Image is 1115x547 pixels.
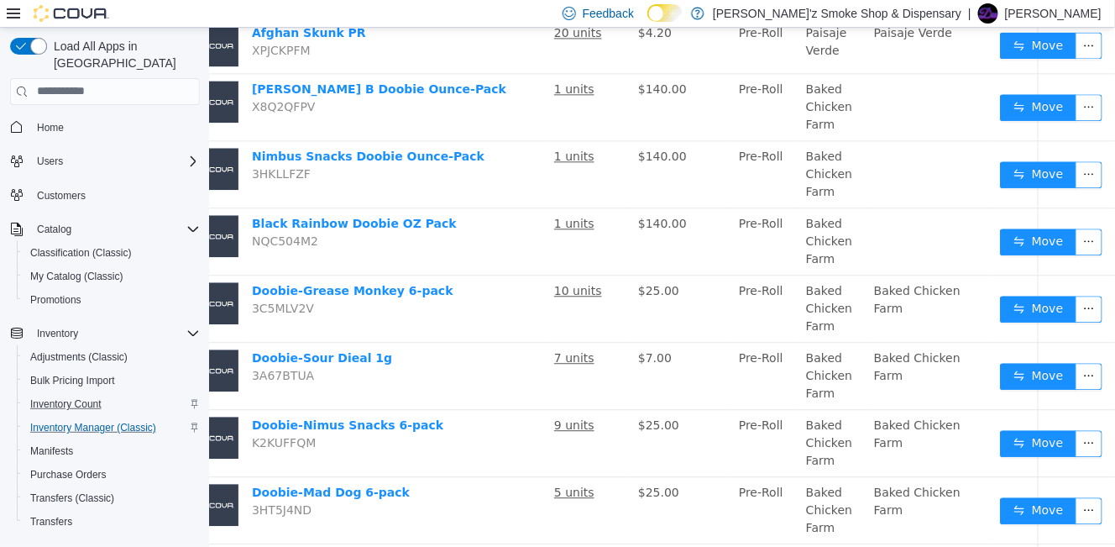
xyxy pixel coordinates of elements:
a: My Catalog (Classic) [24,266,130,287]
input: Dark Mode [647,4,683,22]
span: Adjustments (Classic) [30,350,128,364]
span: Load All Apps in [GEOGRAPHIC_DATA] [47,38,200,71]
span: Catalog [30,219,200,239]
a: Doobie-Sour Dieal 1g [42,323,182,337]
a: Classification (Classic) [24,243,139,263]
span: $7.00 [428,323,462,337]
u: 1 units [344,122,385,135]
td: Pre-Roll [522,113,589,181]
a: Adjustments (Classic) [24,347,134,367]
span: Transfers (Classic) [24,488,200,508]
div: Dubie Smith [978,3,998,24]
a: Inventory Manager (Classic) [24,418,163,438]
button: Classification (Classic) [17,241,207,265]
button: icon: ellipsis [866,470,893,497]
span: Promotions [30,293,81,307]
span: $25.00 [428,256,469,270]
span: 3A67BTUA [42,341,104,355]
a: Promotions [24,290,88,310]
button: Transfers (Classic) [17,487,207,510]
span: Feedback [583,5,634,22]
u: 9 units [344,391,385,404]
span: Inventory [30,323,200,344]
span: XPJCKPFM [42,16,101,29]
button: Users [30,151,70,171]
span: Catalog [37,223,71,236]
p: [PERSON_NAME]'z Smoke Shop & Dispensary [713,3,961,24]
span: NQC504M2 [42,207,108,220]
a: Doobie-Grease Monkey 6-pack [42,256,243,270]
img: Cova [34,5,109,22]
button: icon: swapMove [790,201,867,228]
a: Transfers [24,512,79,532]
span: Customers [37,189,86,202]
span: X8Q2QFPV [42,72,106,86]
button: icon: ellipsis [866,134,893,160]
span: Baked Chicken Farm [664,323,751,355]
span: Baked Chicken Farm [664,256,751,287]
button: Inventory [30,323,85,344]
button: icon: swapMove [790,335,867,362]
button: Purchase Orders [17,463,207,487]
button: icon: swapMove [790,268,867,295]
span: Inventory Count [30,397,102,411]
button: icon: swapMove [790,470,867,497]
td: Pre-Roll [522,450,589,517]
span: Transfers [30,515,72,529]
span: Home [37,121,64,134]
a: Purchase Orders [24,465,113,485]
span: Baked Chicken Farm [596,189,642,238]
u: 7 units [344,323,385,337]
td: Pre-Roll [522,248,589,315]
span: Dark Mode [647,22,648,23]
a: Home [30,118,71,138]
span: 3HT5J4ND [42,476,102,489]
span: $140.00 [428,55,477,68]
span: 3C5MLV2V [42,274,104,287]
span: Manifests [30,444,73,458]
button: icon: swapMove [790,4,867,31]
span: Classification (Classic) [30,246,132,260]
button: Home [3,115,207,139]
span: Adjustments (Classic) [24,347,200,367]
button: icon: swapMove [790,402,867,429]
button: icon: ellipsis [866,268,893,295]
span: $140.00 [428,189,477,202]
span: Inventory Manager (Classic) [24,418,200,438]
a: Customers [30,186,92,206]
p: | [968,3,971,24]
a: Transfers (Classic) [24,488,121,508]
span: $25.00 [428,458,469,471]
span: Baked Chicken Farm [664,458,751,489]
span: Bulk Pricing Import [24,371,200,391]
span: Transfers [24,512,200,532]
span: $25.00 [428,391,469,404]
button: icon: swapMove [790,66,867,93]
span: $140.00 [428,122,477,135]
a: Black Rainbow Doobie OZ Pack [42,189,247,202]
span: 3HKLLFZF [42,139,101,153]
span: Inventory Manager (Classic) [30,421,156,434]
span: Users [37,155,63,168]
button: Promotions [17,288,207,312]
button: icon: ellipsis [866,402,893,429]
span: Users [30,151,200,171]
u: 10 units [344,256,392,270]
span: Baked Chicken Farm [596,323,642,372]
a: Doobie-Nimus Snacks 6-pack [42,391,233,404]
button: icon: ellipsis [866,201,893,228]
u: 1 units [344,55,385,68]
button: Transfers [17,510,207,534]
span: Inventory [37,327,78,340]
button: My Catalog (Classic) [17,265,207,288]
span: Promotions [24,290,200,310]
a: Doobie-Mad Dog 6-pack [42,458,200,471]
span: Baked Chicken Farm [664,391,751,422]
button: Users [3,150,207,173]
button: Catalog [3,218,207,241]
span: Baked Chicken Farm [596,55,642,103]
button: Inventory Count [17,392,207,416]
button: Catalog [30,219,78,239]
span: Inventory Count [24,394,200,414]
span: Baked Chicken Farm [596,122,642,171]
